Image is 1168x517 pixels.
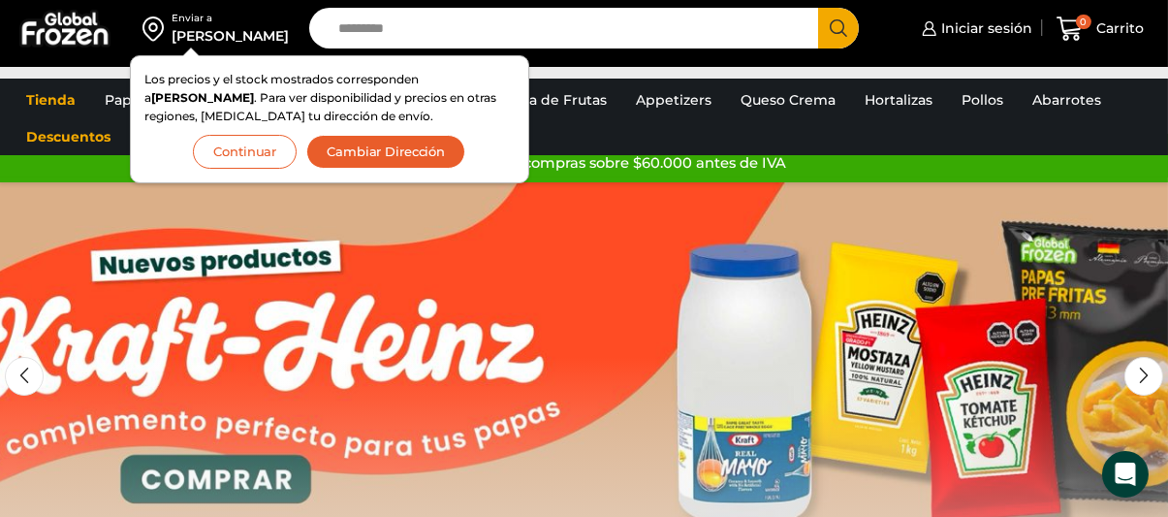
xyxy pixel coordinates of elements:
div: Open Intercom Messenger [1102,451,1149,498]
a: 0 Carrito [1052,6,1149,51]
strong: [PERSON_NAME] [151,90,254,105]
button: Cambiar Dirección [306,135,465,169]
span: 0 [1076,15,1091,30]
a: Iniciar sesión [917,9,1032,48]
button: Continuar [193,135,297,169]
a: Tienda [16,81,85,118]
a: Abarrotes [1023,81,1111,118]
span: Iniciar sesión [936,18,1032,38]
div: Next slide [1124,357,1163,396]
div: Previous slide [5,357,44,396]
a: Queso Crema [731,81,845,118]
span: Carrito [1091,18,1144,38]
img: address-field-icon.svg [142,12,172,45]
div: [PERSON_NAME] [172,26,289,46]
p: Los precios y el stock mostrados corresponden a . Para ver disponibilidad y precios en otras regi... [144,70,515,126]
a: Papas Fritas [95,81,199,118]
a: Pollos [952,81,1013,118]
div: Enviar a [172,12,289,25]
a: Appetizers [626,81,721,118]
a: Hortalizas [855,81,942,118]
a: Descuentos [16,118,120,155]
button: Search button [818,8,859,48]
a: Pulpa de Frutas [488,81,616,118]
